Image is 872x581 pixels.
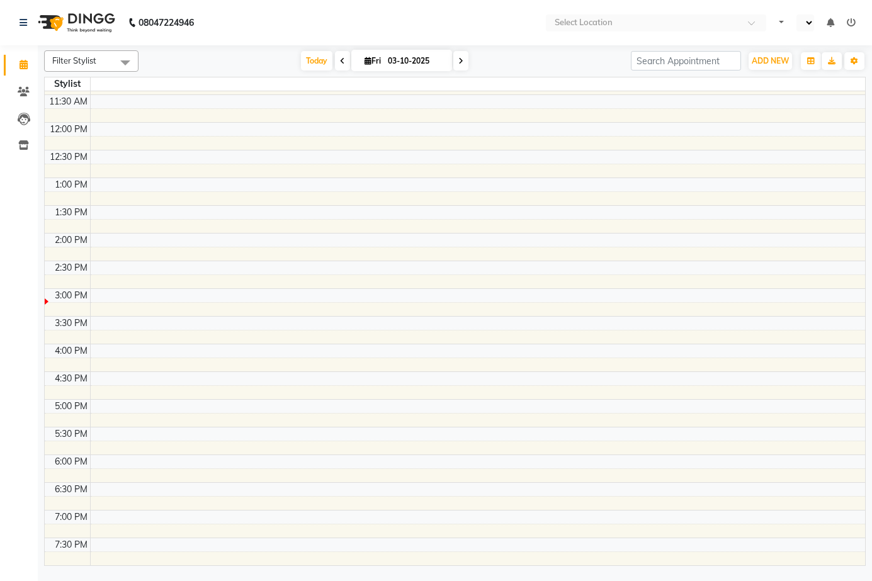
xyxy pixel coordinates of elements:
div: 12:30 PM [47,150,90,164]
div: 11:30 AM [47,95,90,108]
div: 7:00 PM [52,510,90,524]
div: 5:00 PM [52,400,90,413]
div: 12:00 PM [47,123,90,136]
div: 6:30 PM [52,483,90,496]
div: Select Location [555,16,613,29]
div: 4:30 PM [52,372,90,385]
span: Filter Stylist [52,55,96,65]
div: 4:00 PM [52,344,90,358]
div: 5:30 PM [52,427,90,441]
div: 2:30 PM [52,261,90,274]
div: 6:00 PM [52,455,90,468]
div: 1:00 PM [52,178,90,191]
div: 7:30 PM [52,538,90,551]
div: 3:30 PM [52,317,90,330]
input: 2025-10-03 [384,52,447,71]
div: 1:30 PM [52,206,90,219]
input: Search Appointment [631,51,741,71]
div: Stylist [45,77,90,91]
span: Today [301,51,332,71]
img: logo [32,5,118,40]
span: Fri [361,56,384,65]
span: ADD NEW [752,56,789,65]
b: 08047224946 [139,5,194,40]
button: ADD NEW [749,52,792,70]
div: 3:00 PM [52,289,90,302]
div: 2:00 PM [52,234,90,247]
